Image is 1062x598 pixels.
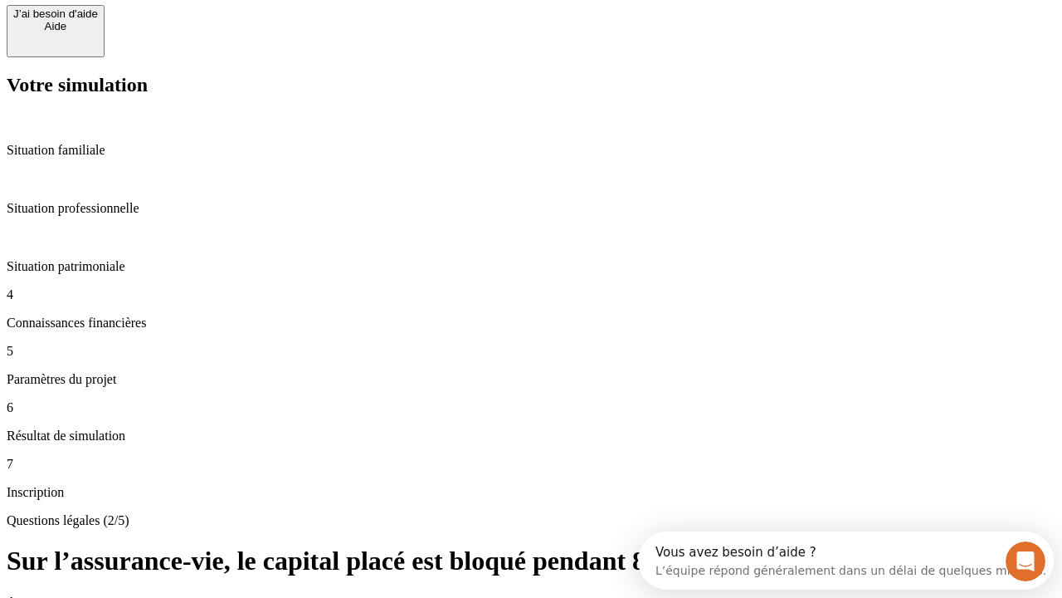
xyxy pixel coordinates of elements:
p: Paramètres du projet [7,372,1055,387]
h2: Votre simulation [7,74,1055,96]
p: Questions légales (2/5) [7,513,1055,528]
p: Situation familiale [7,143,1055,158]
div: Aide [13,20,98,32]
p: 5 [7,344,1055,359]
div: Ouvrir le Messenger Intercom [7,7,457,52]
p: Connaissances financières [7,316,1055,331]
div: Vous avez besoin d’aide ? [17,14,408,27]
p: 4 [7,287,1055,302]
iframe: Intercom live chat discovery launcher [638,532,1054,590]
div: L’équipe répond généralement dans un délai de quelques minutes. [17,27,408,45]
p: Inscription [7,485,1055,500]
p: 7 [7,457,1055,472]
p: Situation patrimoniale [7,259,1055,274]
div: J’ai besoin d'aide [13,7,98,20]
p: Situation professionnelle [7,201,1055,216]
h1: Sur l’assurance-vie, le capital placé est bloqué pendant 8 ans ? [7,546,1055,576]
p: Résultat de simulation [7,429,1055,444]
button: J’ai besoin d'aideAide [7,5,105,57]
iframe: Intercom live chat [1006,542,1045,581]
p: 6 [7,400,1055,415]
